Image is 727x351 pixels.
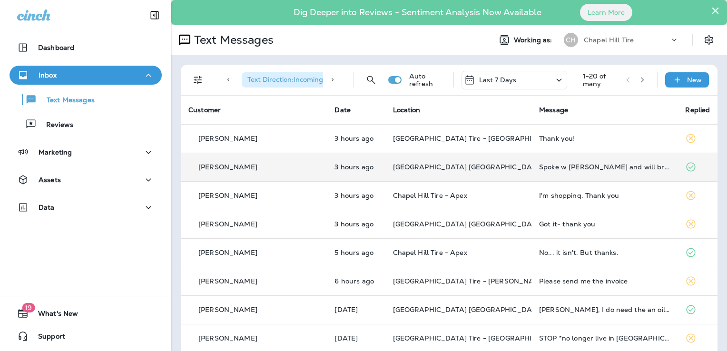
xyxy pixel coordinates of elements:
span: Replied [685,106,710,114]
span: Text Direction : Incoming [247,75,323,84]
div: I'm shopping. Thank you [539,192,670,199]
div: Text Direction:Incoming [242,72,339,88]
p: Inbox [39,71,57,79]
button: Close [711,3,720,18]
span: Working as: [514,36,554,44]
p: [PERSON_NAME] [198,277,257,285]
button: 19What's New [10,304,162,323]
div: Spoke w Chris and will bring it in thursday [539,163,670,171]
p: [PERSON_NAME] [198,249,257,256]
p: [PERSON_NAME] [198,220,257,228]
button: Settings [700,31,717,49]
span: Chapel Hill Tire - Apex [393,248,467,257]
p: Sep 24, 2025 01:03 PM [334,220,377,228]
p: Assets [39,176,61,184]
span: [GEOGRAPHIC_DATA] [GEOGRAPHIC_DATA] [393,220,543,228]
p: Chapel Hill Tire [584,36,634,44]
span: Date [334,106,351,114]
div: Thank you! [539,135,670,142]
p: [PERSON_NAME] [198,163,257,171]
span: [GEOGRAPHIC_DATA] Tire - [GEOGRAPHIC_DATA]. [393,134,564,143]
div: 1 - 20 of many [583,72,619,88]
span: Customer [188,106,221,114]
span: Chapel Hill Tire - Apex [393,191,467,200]
span: Message [539,106,568,114]
span: [GEOGRAPHIC_DATA] Tire - [GEOGRAPHIC_DATA] [393,334,562,342]
p: Marketing [39,148,72,156]
div: CH [564,33,578,47]
span: 19 [22,303,35,312]
div: Got it- thank you [539,220,670,228]
p: Dig Deeper into Reviews - Sentiment Analysis Now Available [266,11,569,14]
button: Text Messages [10,89,162,109]
button: Filters [188,70,207,89]
p: Sep 22, 2025 04:55 PM [334,334,377,342]
span: [GEOGRAPHIC_DATA] [GEOGRAPHIC_DATA][PERSON_NAME] [393,305,602,314]
div: Please send me the invoice [539,277,670,285]
button: Learn More [580,4,632,21]
span: [GEOGRAPHIC_DATA] Tire - [PERSON_NAME][GEOGRAPHIC_DATA] [393,277,621,285]
button: Marketing [10,143,162,162]
p: Data [39,204,55,211]
button: Data [10,198,162,217]
button: Support [10,327,162,346]
p: [PERSON_NAME] [198,334,257,342]
button: Assets [10,170,162,189]
div: Chris, I do need the an oil change. The light has just gone on for that trying to look at. I can'... [539,306,670,313]
p: Sep 24, 2025 11:20 AM [334,249,377,256]
button: Dashboard [10,38,162,57]
p: Text Messages [37,96,95,105]
p: [PERSON_NAME] [198,192,257,199]
span: Location [393,106,421,114]
p: [PERSON_NAME] [198,306,257,313]
button: Inbox [10,66,162,85]
p: Sep 23, 2025 11:24 AM [334,306,377,313]
p: Text Messages [190,33,274,47]
button: Search Messages [362,70,381,89]
p: Sep 24, 2025 01:54 PM [334,135,377,142]
p: Sep 24, 2025 01:17 PM [334,192,377,199]
span: Support [29,332,65,344]
div: No... it isn't. But thanks. [539,249,670,256]
span: [GEOGRAPHIC_DATA] [GEOGRAPHIC_DATA] - [GEOGRAPHIC_DATA] [393,163,624,171]
div: STOP *no longer live in NC [539,334,670,342]
p: [PERSON_NAME] [198,135,257,142]
p: Sep 24, 2025 01:50 PM [334,163,377,171]
button: Collapse Sidebar [141,6,168,25]
p: New [687,76,702,84]
button: Reviews [10,114,162,134]
p: Auto refresh [409,72,446,88]
p: Dashboard [38,44,74,51]
p: Reviews [37,121,73,130]
span: What's New [29,310,78,321]
p: Last 7 Days [479,76,517,84]
p: Sep 24, 2025 10:17 AM [334,277,377,285]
